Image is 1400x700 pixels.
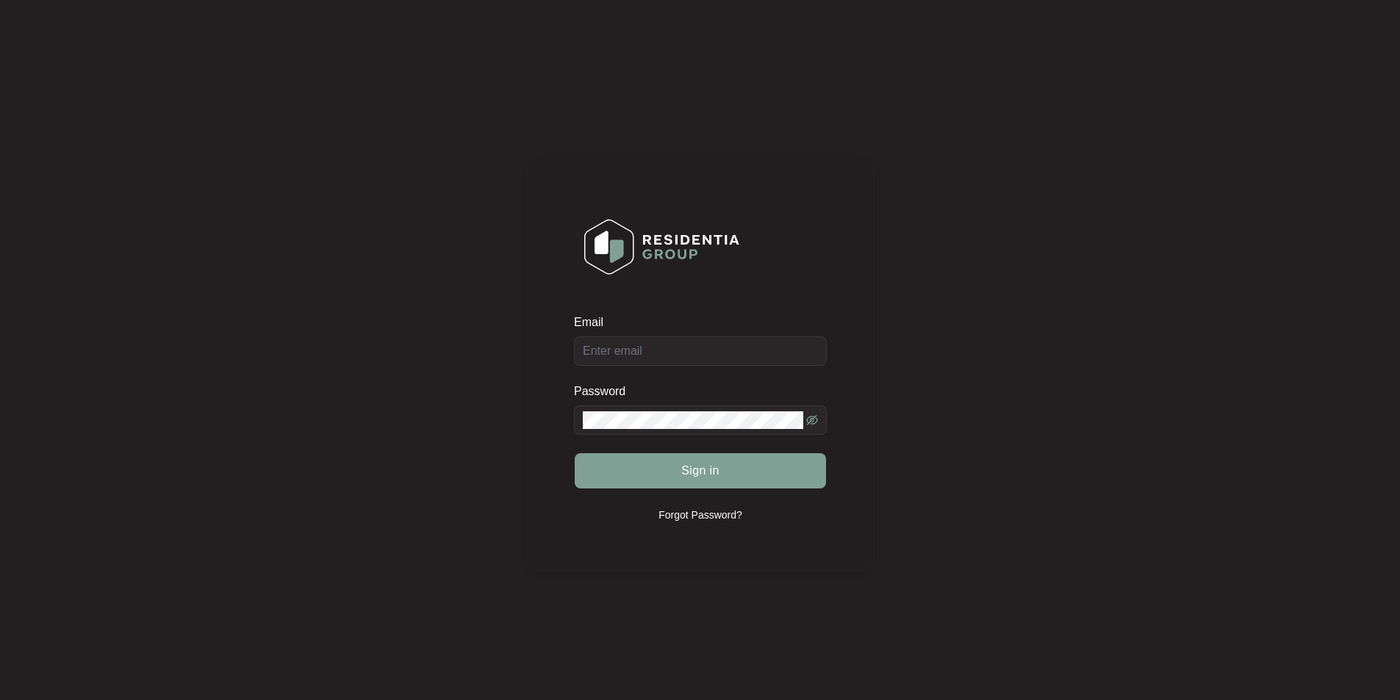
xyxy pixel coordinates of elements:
[574,315,614,330] label: Email
[575,453,826,488] button: Sign in
[575,209,749,284] img: Login Logo
[583,411,803,429] input: Password
[806,414,818,426] span: eye-invisible
[681,462,719,480] span: Sign in
[574,384,636,399] label: Password
[658,508,742,522] p: Forgot Password?
[574,336,827,366] input: Email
